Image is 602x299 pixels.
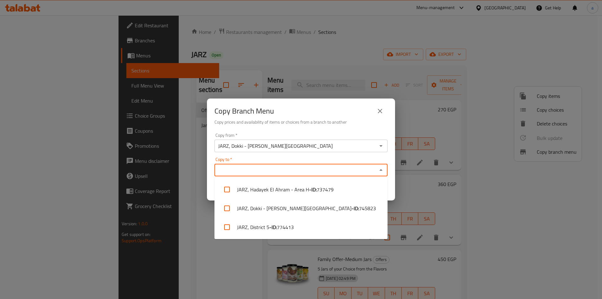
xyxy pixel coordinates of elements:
h6: Copy prices and availability of items or choices from a branch to another [214,119,388,125]
span: 737479 [317,186,334,193]
button: Open [377,141,385,150]
li: JARZ, Hadayek El Ahram - Area H [214,180,388,199]
h2: Copy Branch Menu [214,106,274,116]
li: JARZ, Dokki - [PERSON_NAME][GEOGRAPHIC_DATA] [214,199,388,218]
button: close [372,104,388,119]
b: - ID: [351,205,359,212]
button: Close [377,166,385,174]
li: JARZ, District 5 [214,218,388,237]
span: 745823 [359,205,376,212]
b: - ID: [269,223,277,231]
b: - ID: [309,186,317,193]
span: 774413 [277,223,294,231]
